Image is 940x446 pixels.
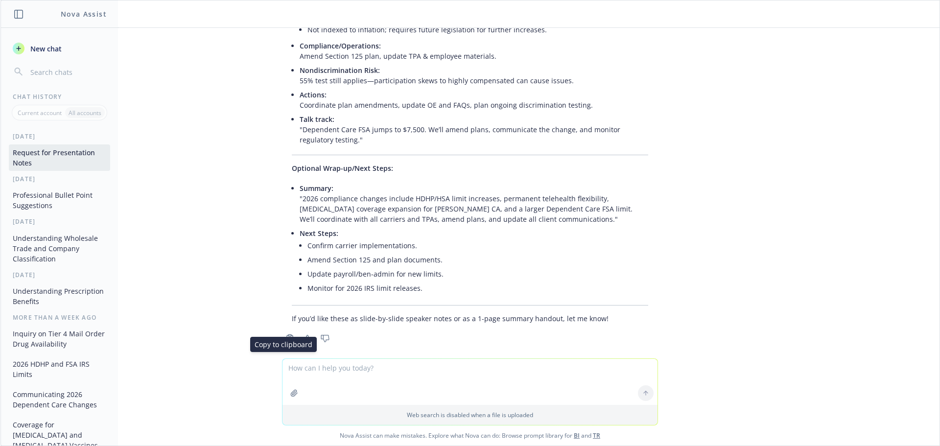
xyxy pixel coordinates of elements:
span: Summary: [300,184,333,193]
li: 55% test still applies—participation skews to highly compensated can cause issues. [300,63,648,88]
svg: Copy to clipboard [285,334,294,343]
span: Nondiscrimination Risk: [300,66,380,75]
span: Optional Wrap-up/Next Steps: [292,164,393,173]
p: Current account [18,109,62,117]
li: Not indexed to inflation; requires future legislation for further increases. [307,23,648,37]
div: More than a week ago [1,313,118,322]
p: All accounts [69,109,101,117]
div: [DATE] [1,271,118,279]
button: Request for Presentation Notes [9,144,110,171]
button: Understanding Prescription Benefits [9,283,110,309]
li: "Dependent Care FSA jumps to $7,500. We’ll amend plans, communicate the change, and monitor regul... [300,112,648,147]
span: New chat [28,44,62,54]
li: Coordinate plan amendments, update OE and FAQs, plan ongoing discrimination testing. [300,88,648,112]
li: "2026 compliance changes include HDHP/HSA limit increases, permanent telehealth flexibility, [MED... [300,181,648,226]
button: Professional Bullet Point Suggestions [9,187,110,213]
span: Talk track: [300,115,334,124]
div: [DATE] [1,132,118,141]
span: Nova Assist can make mistakes. Explore what Nova can do: Browse prompt library for and [4,425,936,446]
input: Search chats [28,65,106,79]
button: Understanding Wholesale Trade and Company Classification [9,230,110,267]
button: Thumbs down [317,331,333,345]
li: Update payroll/ben-admin for new limits. [307,267,648,281]
li: Amend Section 125 and plan documents. [307,253,648,267]
button: Inquiry on Tier 4 Mail Order Drug Availability [9,326,110,352]
div: [DATE] [1,175,118,183]
h1: Nova Assist [61,9,107,19]
p: If you’d like these as slide-by-slide speaker notes or as a 1-page summary handout, let me know! [292,313,648,324]
p: Copy to clipboard [255,339,312,350]
button: Communicating 2026 Dependent Care Changes [9,386,110,413]
span: Actions: [300,90,327,99]
li: Amend Section 125 plan, update TPA & employee materials. [300,39,648,63]
a: TR [593,431,600,440]
span: Next Steps: [300,229,338,238]
span: Compliance/Operations: [300,41,381,50]
div: [DATE] [1,217,118,226]
div: Chat History [1,93,118,101]
li: Monitor for 2026 IRS limit releases. [307,281,648,295]
li: Confirm carrier implementations. [307,238,648,253]
button: 2026 HDHP and FSA IRS Limits [9,356,110,382]
a: BI [574,431,580,440]
p: Web search is disabled when a file is uploaded [288,411,652,419]
button: New chat [9,40,110,57]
